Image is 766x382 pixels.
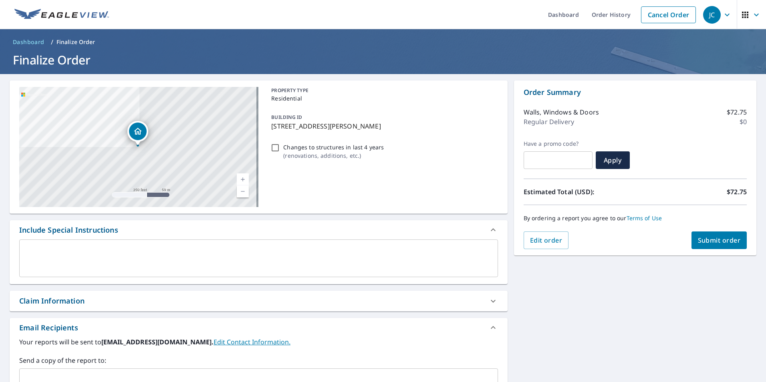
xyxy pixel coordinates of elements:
[703,6,721,24] div: JC
[214,338,290,346] a: EditContactInfo
[101,338,214,346] b: [EMAIL_ADDRESS][DOMAIN_NAME].
[524,231,569,249] button: Edit order
[596,151,630,169] button: Apply
[271,121,494,131] p: [STREET_ADDRESS][PERSON_NAME]
[524,187,635,197] p: Estimated Total (USD):
[727,107,747,117] p: $72.75
[56,38,95,46] p: Finalize Order
[237,173,249,185] a: Current Level 17, Zoom In
[127,121,148,146] div: Dropped pin, building 1, Residential property, 1423 Bonita Ave Mount Prospect, IL 60056
[271,87,494,94] p: PROPERTY TYPE
[10,318,508,337] div: Email Recipients
[13,38,44,46] span: Dashboard
[524,140,593,147] label: Have a promo code?
[524,117,574,127] p: Regular Delivery
[602,156,623,165] span: Apply
[283,143,384,151] p: Changes to structures in last 4 years
[19,356,498,365] label: Send a copy of the report to:
[283,151,384,160] p: ( renovations, additions, etc. )
[10,36,756,48] nav: breadcrumb
[10,220,508,239] div: Include Special Instructions
[14,9,109,21] img: EV Logo
[237,185,249,197] a: Current Level 17, Zoom Out
[271,114,302,121] p: BUILDING ID
[51,37,53,47] li: /
[524,87,747,98] p: Order Summary
[524,107,599,117] p: Walls, Windows & Doors
[19,225,118,235] div: Include Special Instructions
[19,337,498,347] label: Your reports will be sent to
[641,6,696,23] a: Cancel Order
[727,187,747,197] p: $72.75
[530,236,562,245] span: Edit order
[10,52,756,68] h1: Finalize Order
[740,117,747,127] p: $0
[19,296,85,306] div: Claim Information
[10,36,48,48] a: Dashboard
[271,94,494,103] p: Residential
[691,231,747,249] button: Submit order
[19,322,78,333] div: Email Recipients
[10,291,508,311] div: Claim Information
[627,214,662,222] a: Terms of Use
[524,215,747,222] p: By ordering a report you agree to our
[698,236,741,245] span: Submit order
